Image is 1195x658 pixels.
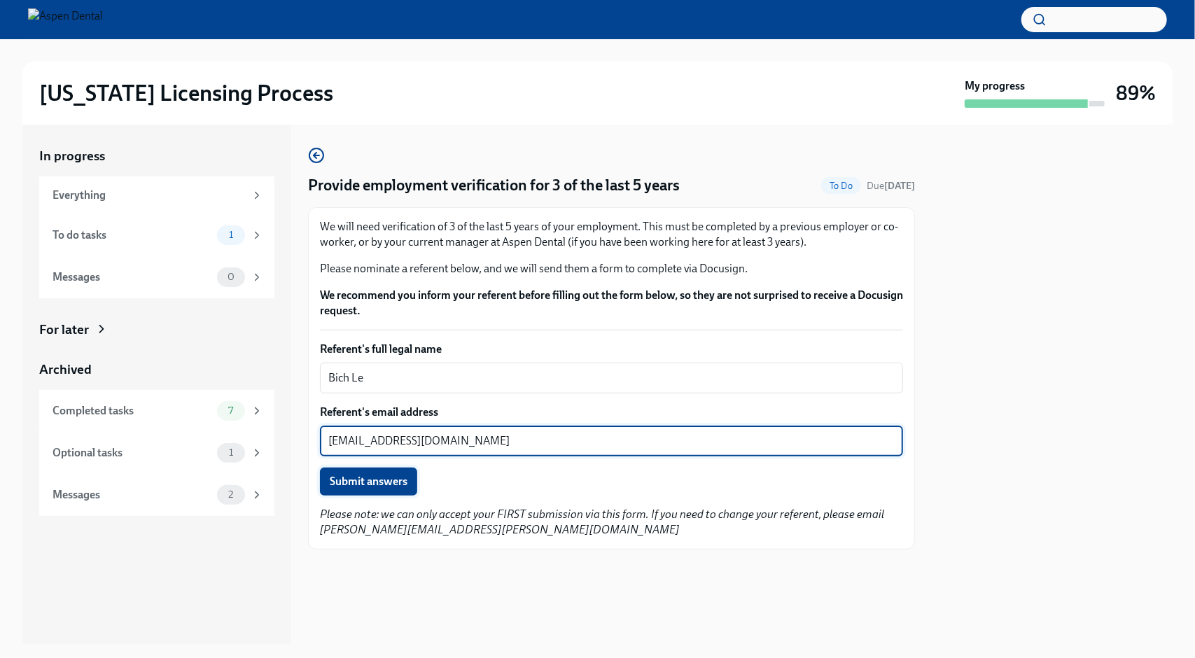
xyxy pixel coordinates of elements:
a: In progress [39,147,274,165]
h2: [US_STATE] Licensing Process [39,79,333,107]
button: Submit answers [320,468,417,496]
div: Messages [53,269,211,285]
span: To Do [821,181,861,191]
a: Archived [39,360,274,379]
a: Completed tasks7 [39,390,274,432]
a: For later [39,321,274,339]
div: Completed tasks [53,403,211,419]
strong: [DATE] [884,180,915,192]
p: Please nominate a referent below, and we will send them a form to complete via Docusign. [320,261,903,276]
div: Everything [53,188,245,203]
a: Optional tasks1 [39,432,274,474]
span: 2 [220,489,242,500]
strong: My progress [965,78,1025,94]
textarea: Bich Le [328,370,895,386]
div: Messages [53,487,211,503]
div: To do tasks [53,227,211,243]
span: 1 [221,230,242,240]
em: Please note: we can only accept your FIRST submission via this form. If you need to change your r... [320,507,884,536]
label: Referent's email address [320,405,903,420]
a: Everything [39,176,274,214]
a: Messages0 [39,256,274,298]
h3: 89% [1116,80,1156,106]
span: Submit answers [330,475,407,489]
a: Messages2 [39,474,274,516]
span: 1 [221,447,242,458]
textarea: [EMAIL_ADDRESS][DOMAIN_NAME] [328,433,895,449]
span: 7 [220,405,242,416]
label: Referent's full legal name [320,342,903,357]
span: August 18th, 2025 08:00 [867,179,915,192]
img: Aspen Dental [28,8,103,31]
a: To do tasks1 [39,214,274,256]
span: 0 [219,272,243,282]
h4: Provide employment verification for 3 of the last 5 years [308,175,680,196]
div: For later [39,321,89,339]
span: Due [867,180,915,192]
p: We will need verification of 3 of the last 5 years of your employment. This must be completed by ... [320,219,903,250]
div: Optional tasks [53,445,211,461]
strong: We recommend you inform your referent before filling out the form below, so they are not surprise... [320,288,903,317]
